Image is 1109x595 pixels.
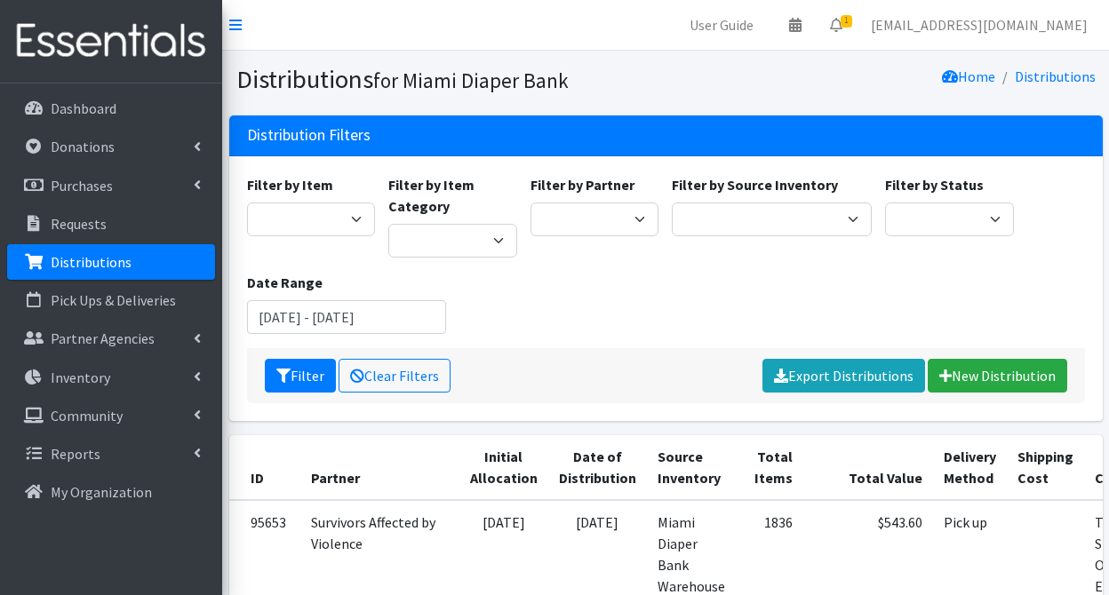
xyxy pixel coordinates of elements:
[51,177,113,194] p: Purchases
[51,407,123,424] p: Community
[647,435,736,500] th: Source Inventory
[762,359,925,393] a: Export Distributions
[51,483,152,501] p: My Organization
[928,359,1067,393] a: New Distribution
[51,99,116,117] p: Dashboard
[531,174,634,195] label: Filter by Partner
[247,300,447,334] input: January 1, 2011 - December 31, 2011
[300,435,459,500] th: Partner
[236,64,659,95] h1: Distributions
[247,126,371,145] h3: Distribution Filters
[51,329,155,347] p: Partner Agencies
[885,174,984,195] label: Filter by Status
[7,206,215,242] a: Requests
[51,445,100,463] p: Reports
[841,15,852,28] span: 1
[933,435,1007,500] th: Delivery Method
[7,398,215,433] a: Community
[373,67,569,93] small: for Miami Diaper Bank
[942,67,995,85] a: Home
[675,7,768,43] a: User Guide
[339,359,451,393] a: Clear Filters
[7,129,215,164] a: Donations
[1015,67,1096,85] a: Distributions
[51,369,110,386] p: Inventory
[736,435,803,500] th: Total Items
[229,435,300,500] th: ID
[857,7,1102,43] a: [EMAIL_ADDRESS][DOMAIN_NAME]
[672,174,838,195] label: Filter by Source Inventory
[816,7,857,43] a: 1
[7,168,215,203] a: Purchases
[548,435,647,500] th: Date of Distribution
[803,435,933,500] th: Total Value
[51,138,115,155] p: Donations
[51,215,107,233] p: Requests
[459,435,548,500] th: Initial Allocation
[7,321,215,356] a: Partner Agencies
[1007,435,1084,500] th: Shipping Cost
[7,244,215,280] a: Distributions
[51,291,176,309] p: Pick Ups & Deliveries
[7,12,215,71] img: HumanEssentials
[7,282,215,318] a: Pick Ups & Deliveries
[388,174,517,217] label: Filter by Item Category
[7,91,215,126] a: Dashboard
[51,253,132,271] p: Distributions
[265,359,336,393] button: Filter
[247,272,323,293] label: Date Range
[247,174,333,195] label: Filter by Item
[7,474,215,510] a: My Organization
[7,360,215,395] a: Inventory
[7,436,215,472] a: Reports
